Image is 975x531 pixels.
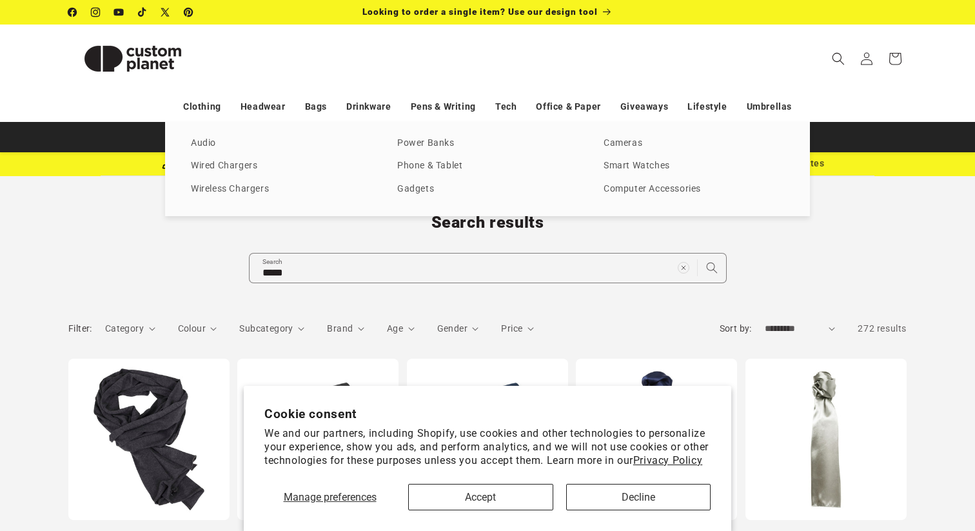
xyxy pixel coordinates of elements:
span: Manage preferences [284,491,377,503]
span: Price [501,323,522,334]
a: Drinkware [346,95,391,118]
img: Custom Planet [68,30,197,88]
a: Power Banks [397,135,578,152]
a: Cameras [604,135,784,152]
span: Category [105,323,144,334]
a: Audio [191,135,371,152]
a: Office & Paper [536,95,600,118]
summary: Price [501,322,534,336]
a: Headwear [241,95,286,118]
button: Search [698,254,726,282]
summary: Colour (0 selected) [178,322,217,336]
summary: Search [824,45,852,73]
button: Accept [408,484,553,510]
summary: Category (0 selected) [105,322,155,336]
a: Privacy Policy [633,454,702,466]
a: Wireless Chargers [191,181,371,198]
button: Manage preferences [264,484,395,510]
span: Gender [437,323,468,334]
summary: Subcategory (0 selected) [239,322,304,336]
a: Clothing [183,95,221,118]
a: Giveaways [620,95,668,118]
button: Decline [566,484,711,510]
label: Sort by: [720,323,752,334]
a: Phone & Tablet [397,157,578,175]
a: Computer Accessories [604,181,784,198]
a: Lifestyle [687,95,727,118]
summary: Brand (0 selected) [327,322,364,336]
h2: Filter: [68,322,92,336]
h1: Search results [68,212,907,233]
button: Clear search term [669,254,698,282]
summary: Gender (0 selected) [437,322,479,336]
a: Pens & Writing [411,95,476,118]
a: Wired Chargers [191,157,371,175]
span: 272 results [858,323,907,334]
summary: Age (0 selected) [387,322,415,336]
p: We and our partners, including Shopify, use cookies and other technologies to personalize your ex... [264,427,711,467]
a: Custom Planet [64,25,202,92]
h2: Cookie consent [264,406,711,421]
span: Brand [327,323,353,334]
span: Subcategory [239,323,293,334]
span: Age [387,323,403,334]
span: Looking to order a single item? Use our design tool [362,6,598,17]
a: Gadgets [397,181,578,198]
a: Tech [495,95,517,118]
a: Smart Watches [604,157,784,175]
span: Colour [178,323,206,334]
a: Bags [305,95,327,118]
a: Umbrellas [747,95,792,118]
